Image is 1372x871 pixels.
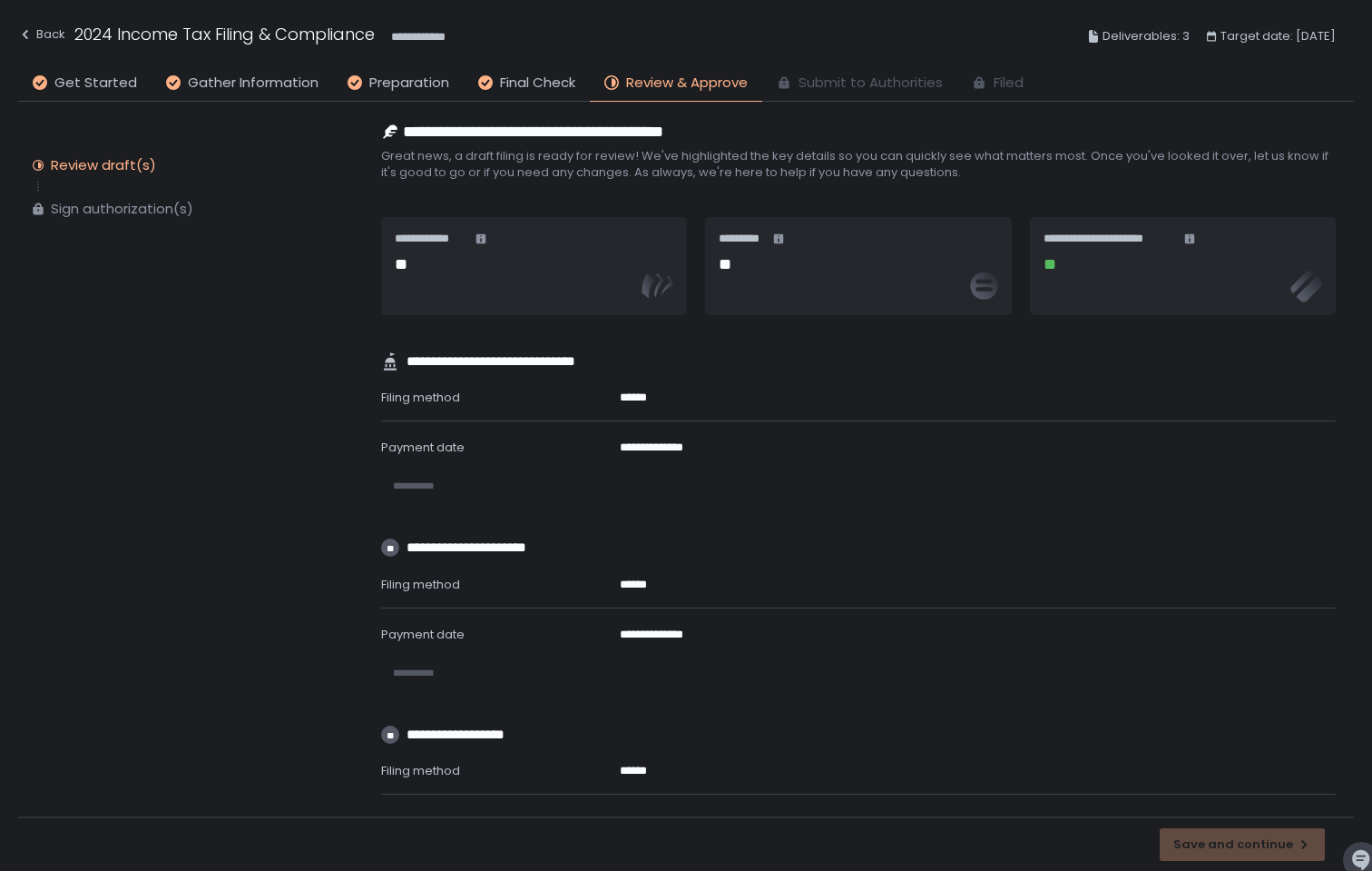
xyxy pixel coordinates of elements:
[381,576,460,593] span: Filing method
[369,73,449,94] span: Preparation
[381,762,460,779] span: Filing method
[18,24,65,45] div: Back
[51,156,156,174] div: Review draft(s)
[51,200,193,218] div: Sign authorization(s)
[1220,25,1336,47] span: Target date: [DATE]
[381,626,465,643] span: Payment date
[188,73,318,94] span: Gather Information
[381,148,1336,181] span: Great news, a draft filing is ready for review! We've highlighted the key details so you can quic...
[18,22,65,52] button: Back
[381,812,465,829] span: Payment date
[799,73,943,94] span: Submit to Authorities
[74,22,375,46] h1: 2024 Income Tax Filing & Compliance
[1102,25,1190,47] span: Deliverables: 3
[994,73,1024,94] span: Filed
[381,439,465,456] span: Payment date
[626,73,748,94] span: Review & Approve
[500,73,575,94] span: Final Check
[381,389,460,406] span: Filing method
[54,73,137,94] span: Get Started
